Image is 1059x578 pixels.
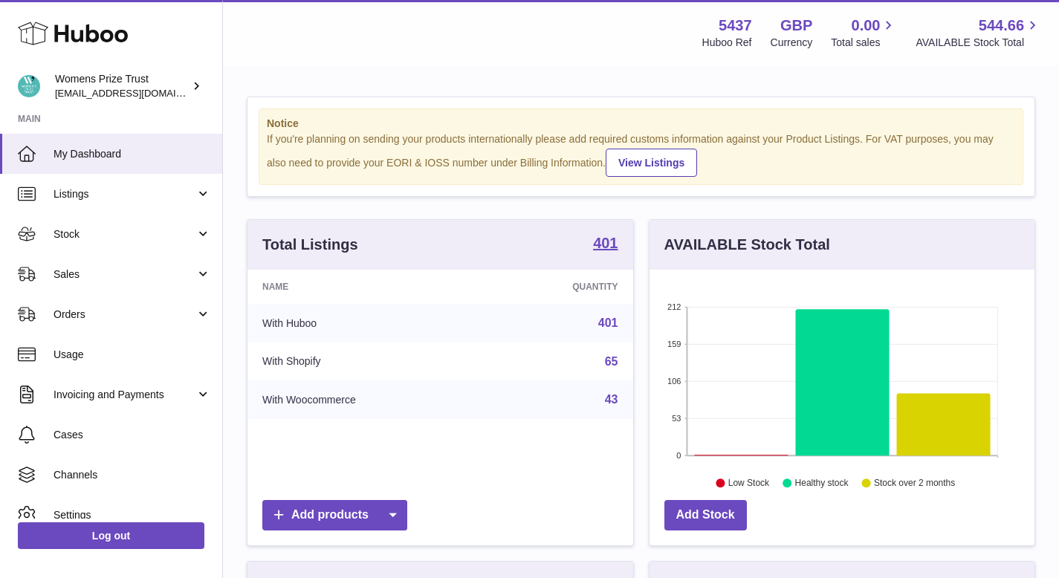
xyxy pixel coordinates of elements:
a: 43 [605,393,618,406]
span: [EMAIL_ADDRESS][DOMAIN_NAME] [55,87,218,99]
div: Huboo Ref [702,36,752,50]
div: If you're planning on sending your products internationally please add required customs informati... [267,132,1015,177]
text: Stock over 2 months [874,478,955,488]
span: Orders [54,308,195,322]
a: 0.00 Total sales [831,16,897,50]
text: Low Stock [728,478,769,488]
a: Add Stock [664,500,747,530]
td: With Shopify [247,342,487,381]
span: 0.00 [852,16,881,36]
text: 159 [667,340,681,348]
a: Add products [262,500,407,530]
span: My Dashboard [54,147,211,161]
th: Quantity [487,270,633,304]
text: 212 [667,302,681,311]
strong: 401 [593,236,618,250]
text: 53 [672,414,681,423]
span: Usage [54,348,211,362]
a: 401 [598,316,618,329]
span: Settings [54,508,211,522]
text: Healthy stock [794,478,849,488]
span: Listings [54,187,195,201]
h3: AVAILABLE Stock Total [664,235,830,255]
span: Invoicing and Payments [54,388,195,402]
a: View Listings [606,149,697,177]
a: Log out [18,522,204,549]
a: 401 [593,236,618,253]
td: With Woocommerce [247,380,487,419]
span: Channels [54,468,211,482]
text: 106 [667,377,681,386]
strong: GBP [780,16,812,36]
span: Stock [54,227,195,241]
span: Sales [54,267,195,282]
span: 544.66 [979,16,1024,36]
span: Cases [54,428,211,442]
a: 65 [605,355,618,368]
span: Total sales [831,36,897,50]
img: info@womensprizeforfiction.co.uk [18,75,40,97]
text: 0 [676,451,681,460]
a: 544.66 AVAILABLE Stock Total [916,16,1041,50]
strong: 5437 [719,16,752,36]
span: AVAILABLE Stock Total [916,36,1041,50]
td: With Huboo [247,304,487,342]
div: Currency [771,36,813,50]
div: Womens Prize Trust [55,72,189,100]
strong: Notice [267,117,1015,131]
th: Name [247,270,487,304]
h3: Total Listings [262,235,358,255]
